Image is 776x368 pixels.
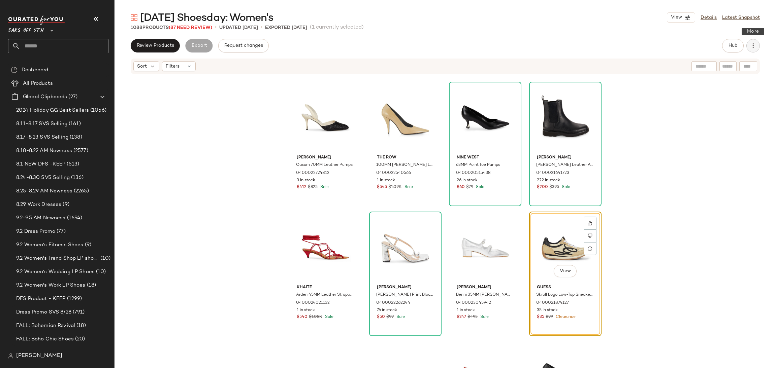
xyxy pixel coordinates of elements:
[297,184,306,190] span: $412
[65,160,79,168] span: (513)
[61,201,69,209] span: (9)
[16,349,57,357] span: FALL: Bold Glam
[297,307,315,314] span: 1 in stock
[215,24,217,32] span: •
[16,160,65,168] span: 8.1 NEW DFS -KEEP
[297,155,354,161] span: [PERSON_NAME]
[22,66,48,74] span: Dashboard
[67,120,81,128] span: (161)
[99,255,110,262] span: (10)
[377,178,395,184] span: 1 in stock
[531,214,599,282] img: 0400021874127_MEDIUMNATURAL
[386,314,394,320] span: $99
[395,315,405,319] span: Sale
[457,307,475,314] span: 1 in stock
[549,184,559,190] span: $395
[261,24,262,32] span: •
[95,268,106,276] span: (10)
[456,170,491,176] span: 0400020515438
[376,170,411,176] span: 0400022540566
[377,307,397,314] span: 76 in stock
[457,184,465,190] span: $60
[72,147,88,155] span: (2577)
[371,214,439,282] img: 0400022262244_SILVERSNAKE
[16,268,95,276] span: 9.2 Women's Wedding LP Shoes
[457,178,478,184] span: 26 in stock
[166,63,180,70] span: Filters
[531,84,599,152] img: 0400021641723_BLACK
[265,24,307,31] p: Exported [DATE]
[16,335,74,343] span: FALL: Boho Chic Shoes
[403,185,413,189] span: Sale
[722,14,760,21] a: Latest Snapshot
[377,314,385,320] span: $50
[291,214,359,282] img: 0400024021132_RED
[8,15,65,25] img: cfy_white_logo.C9jOOHJF.svg
[456,162,500,168] span: 63MM Point Toe Pumps
[55,228,66,235] span: (77)
[297,178,315,184] span: 3 in stock
[16,295,66,303] span: DFS Product - KEEP
[16,352,62,360] span: [PERSON_NAME]
[219,24,258,31] p: updated [DATE]
[536,300,569,306] span: 0400021874127
[16,255,99,262] span: 9.2 Women's Trend Shop LP shoes
[23,80,53,87] span: All Products
[457,285,514,291] span: [PERSON_NAME]
[16,201,61,209] span: 8.29 Work Dresses
[67,93,77,101] span: (27)
[137,63,147,70] span: Sort
[296,300,330,306] span: 0400024021132
[131,24,212,31] div: Products
[8,23,44,35] span: Saks OFF 5TH
[553,265,576,277] button: View
[667,12,695,23] button: View
[537,178,560,184] span: 222 in stock
[377,155,434,161] span: The Row
[140,11,273,25] span: [DATE] Shoesday: Women's
[75,322,86,330] span: (18)
[377,285,434,291] span: [PERSON_NAME]
[8,353,13,359] img: svg%3e
[537,155,594,161] span: [PERSON_NAME]
[457,155,514,161] span: Nine West
[70,174,84,182] span: (136)
[560,185,570,189] span: Sale
[537,184,548,190] span: $200
[224,43,263,48] span: Request changes
[722,39,744,52] button: Hub
[71,308,85,316] span: (791)
[89,107,106,114] span: (1056)
[559,268,571,274] span: View
[86,282,96,289] span: (18)
[451,84,519,152] img: 0400020515438_BLACK
[66,214,83,222] span: (1694)
[536,170,569,176] span: 0400021641723
[376,300,410,306] span: 0400022262244
[479,315,489,319] span: Sale
[536,292,593,298] span: Skroll Logo Low-Top Sneakers
[16,308,71,316] span: Dress Promo SVS 8/28
[16,187,72,195] span: 8.25-8.29 AM Newness
[66,295,82,303] span: (1299)
[16,282,86,289] span: 9.2 Women's Work LP Shoes
[467,314,478,320] span: $495
[377,184,387,190] span: $545
[376,292,433,298] span: [PERSON_NAME] Print Block Sandals
[466,184,473,190] span: $79
[324,315,333,319] span: Sale
[319,185,329,189] span: Sale
[451,214,519,282] img: 0400023045942_SILVER
[376,162,433,168] span: 100MM [PERSON_NAME] Leather Pointy Toe Pumps
[11,67,18,73] img: svg%3e
[16,147,72,155] span: 8.18-8.22 AM Newness
[16,120,67,128] span: 8.11-8.17 SVS Selling
[16,134,68,141] span: 8.17-8.23 SVS Selling
[456,300,491,306] span: 0400023045942
[310,24,364,32] span: (1 currently selected)
[296,162,353,168] span: Casam 70MM Leather Pumps
[296,170,329,176] span: 0400022724812
[701,14,717,21] a: Details
[131,25,142,30] span: 1088
[457,314,466,320] span: $247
